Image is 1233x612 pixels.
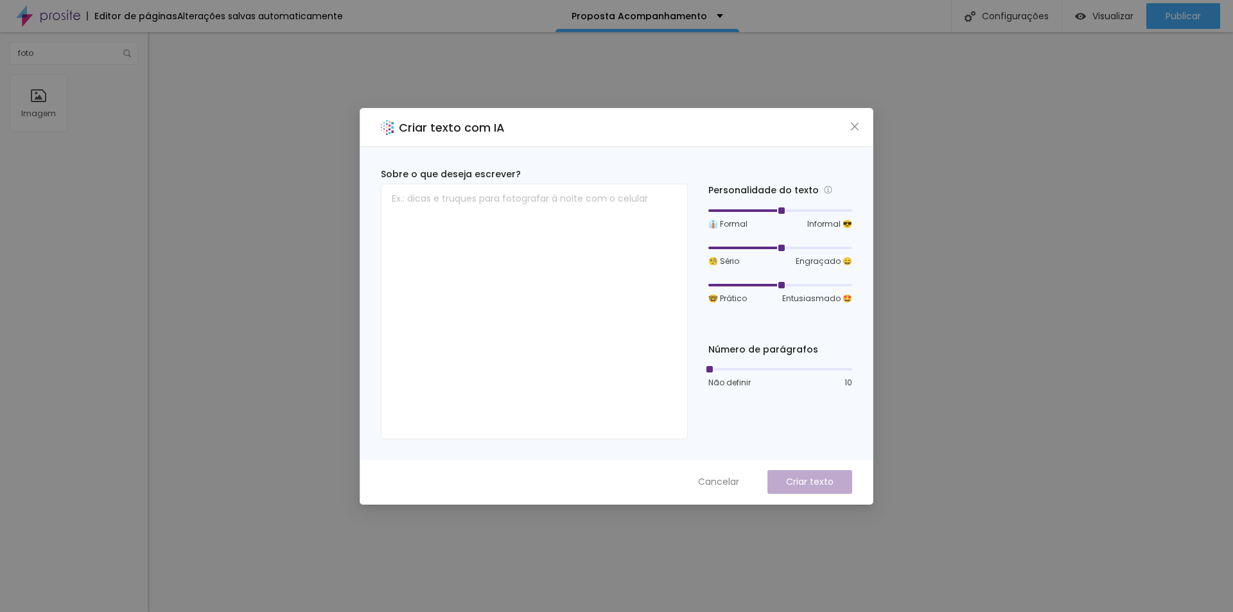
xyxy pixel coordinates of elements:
span: Cancelar [698,475,739,489]
div: Personalidade do texto [708,183,852,198]
h2: Criar texto com IA [399,119,505,136]
span: Visualizar [1092,11,1133,21]
span: 👔 Formal [708,218,748,230]
img: Icone [123,49,131,57]
button: Close [848,119,862,133]
span: Engraçado 😄 [796,256,852,267]
img: view-1.svg [1075,11,1086,22]
button: Criar texto [767,470,852,494]
span: Entusiasmado 🤩 [782,293,852,304]
input: Buscar elemento [10,42,138,65]
div: Alterações salvas automaticamente [177,12,343,21]
img: Icone [965,11,975,22]
p: Proposta Acompanhamento [572,12,707,21]
iframe: Editor [148,32,1233,612]
div: Editor de páginas [87,12,177,21]
div: Imagem [21,109,56,118]
div: Número de parágrafos [708,343,852,356]
span: Não definir [708,377,751,389]
span: close [850,121,860,132]
button: Cancelar [685,470,752,494]
div: Sobre o que deseja escrever? [381,168,688,181]
span: Informal 😎 [807,218,852,230]
span: 10 [844,377,852,389]
span: 🧐 Sério [708,256,739,267]
button: Visualizar [1062,3,1146,29]
button: Publicar [1146,3,1220,29]
span: 🤓 Prático [708,293,747,304]
span: Publicar [1166,11,1201,21]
